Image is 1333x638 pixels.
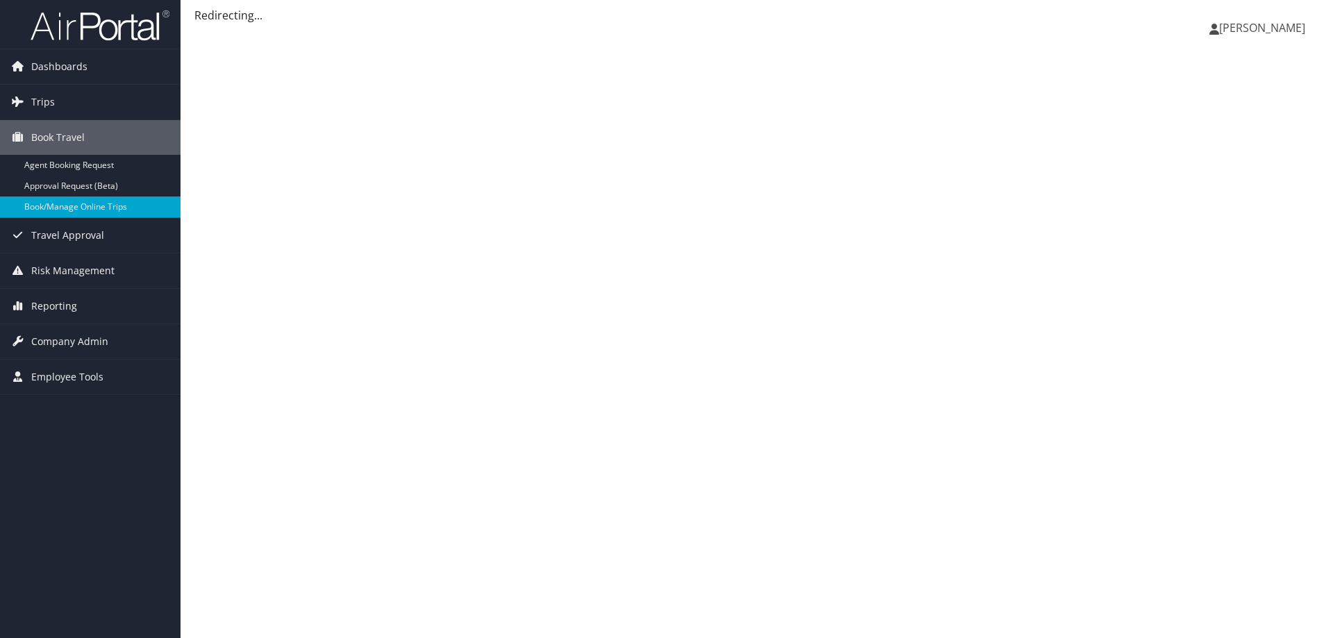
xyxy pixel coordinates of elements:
[31,324,108,359] span: Company Admin
[31,9,169,42] img: airportal-logo.png
[31,218,104,253] span: Travel Approval
[31,120,85,155] span: Book Travel
[1209,7,1319,49] a: [PERSON_NAME]
[31,289,77,324] span: Reporting
[194,7,1319,24] div: Redirecting...
[31,85,55,119] span: Trips
[31,360,103,394] span: Employee Tools
[1219,20,1305,35] span: [PERSON_NAME]
[31,253,115,288] span: Risk Management
[31,49,87,84] span: Dashboards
